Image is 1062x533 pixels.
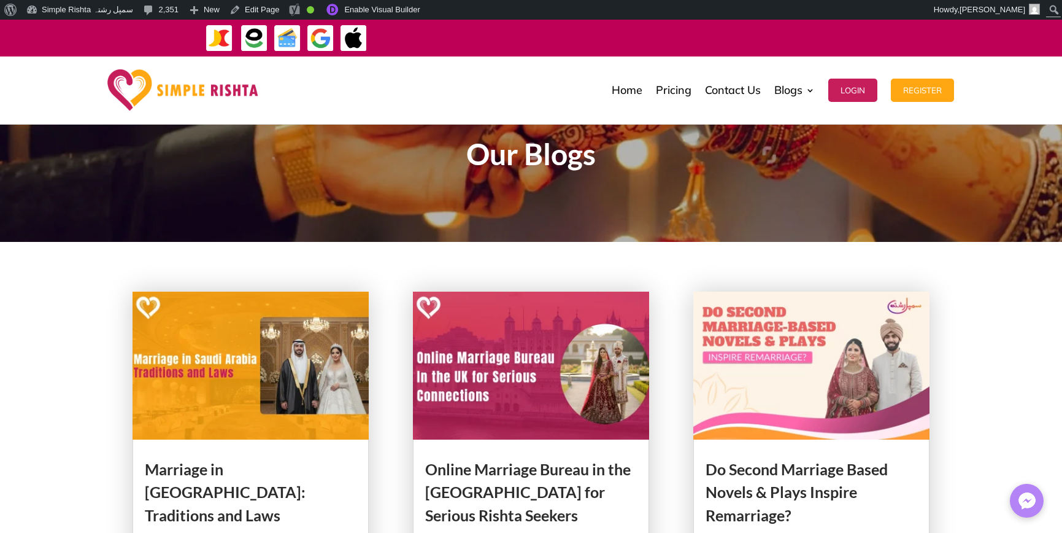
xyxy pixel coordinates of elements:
a: Marriage in [GEOGRAPHIC_DATA]: Traditions and Laws [145,460,306,524]
button: Register [891,79,954,102]
a: Home [612,60,642,121]
div: ایپ میں پیمنٹ صرف گوگل پے اور ایپل پے کے ذریعے ممکن ہے۔ ، یا کریڈٹ کارڈ کے ذریعے ویب سائٹ پر ہوگی۔ [405,30,934,45]
button: Login [828,79,877,102]
a: Online Marriage Bureau in the [GEOGRAPHIC_DATA] for Serious Rishta Seekers [425,460,631,524]
h1: Our Blogs [200,139,863,175]
img: ApplePay-icon [340,25,367,52]
img: JazzCash-icon [206,25,233,52]
strong: جاز کیش [639,26,664,48]
img: Marriage in Saudi Arabia: Traditions and Laws [133,292,369,440]
a: Blogs [774,60,815,121]
strong: ایزی پیسہ [609,26,636,48]
img: Online Marriage Bureau in the UK for Serious Rishta Seekers [413,292,650,440]
img: Credit Cards [274,25,301,52]
img: GooglePay-icon [307,25,334,52]
a: Contact Us [705,60,761,121]
img: Messenger [1015,489,1039,513]
a: Pricing [656,60,691,121]
a: Do Second Marriage Based Novels & Plays Inspire Remarriage? [706,460,888,524]
img: EasyPaisa-icon [240,25,268,52]
span: [PERSON_NAME] [960,5,1025,14]
a: Register [891,60,954,121]
div: Good [307,6,314,14]
a: Login [828,60,877,121]
img: Do Second Marriage Based Novels & Plays Inspire Remarriage? [693,292,930,440]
